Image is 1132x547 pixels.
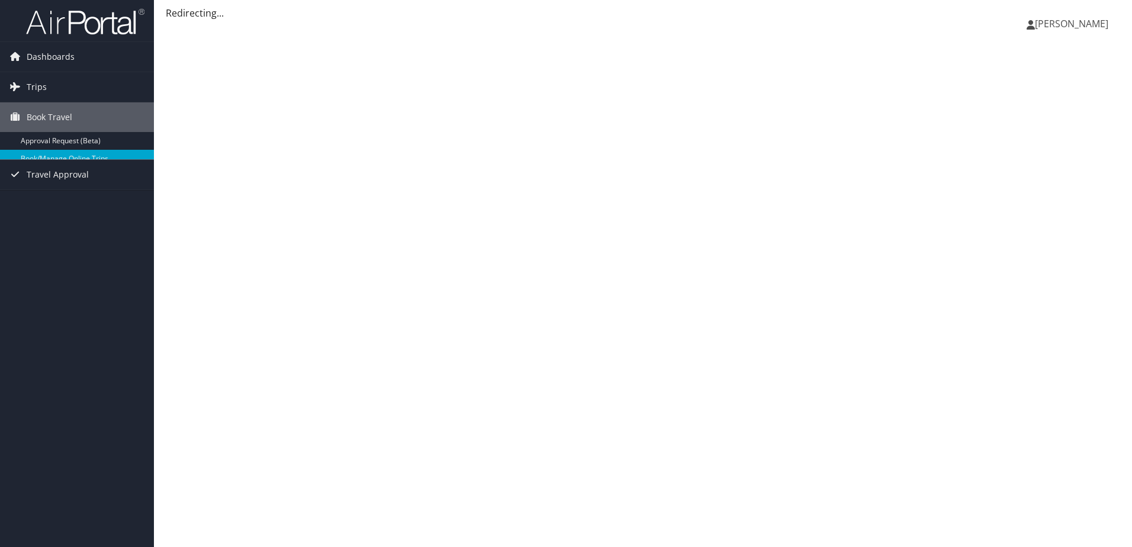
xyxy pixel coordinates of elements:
[27,42,75,72] span: Dashboards
[26,8,144,36] img: airportal-logo.png
[166,6,1120,20] div: Redirecting...
[27,160,89,189] span: Travel Approval
[1027,6,1120,41] a: [PERSON_NAME]
[1035,17,1108,30] span: [PERSON_NAME]
[27,102,72,132] span: Book Travel
[27,72,47,102] span: Trips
